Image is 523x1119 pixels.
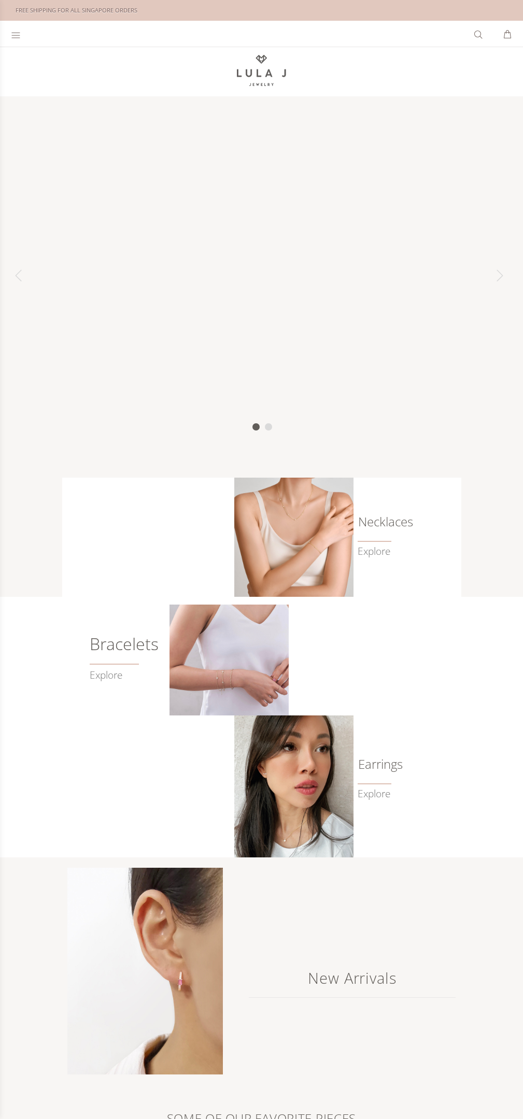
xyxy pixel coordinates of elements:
[358,788,390,800] a: Explore
[90,657,159,681] a: Explore
[16,5,137,16] div: FREE SHIPPING FOR ALL SINGAPORE ORDERS
[249,956,456,997] a: New Arrivals
[169,605,289,715] img: Crafted Gold Bracelets from Lula J Jewelry
[358,546,390,557] a: Explore
[358,517,386,527] h6: Necklaces
[358,759,386,769] a: Earrings
[234,715,354,857] img: Classic Earrings from LulaJ Jewelry
[90,639,159,649] h6: Bracelets
[234,478,354,597] img: Lula J Gold Necklaces Collection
